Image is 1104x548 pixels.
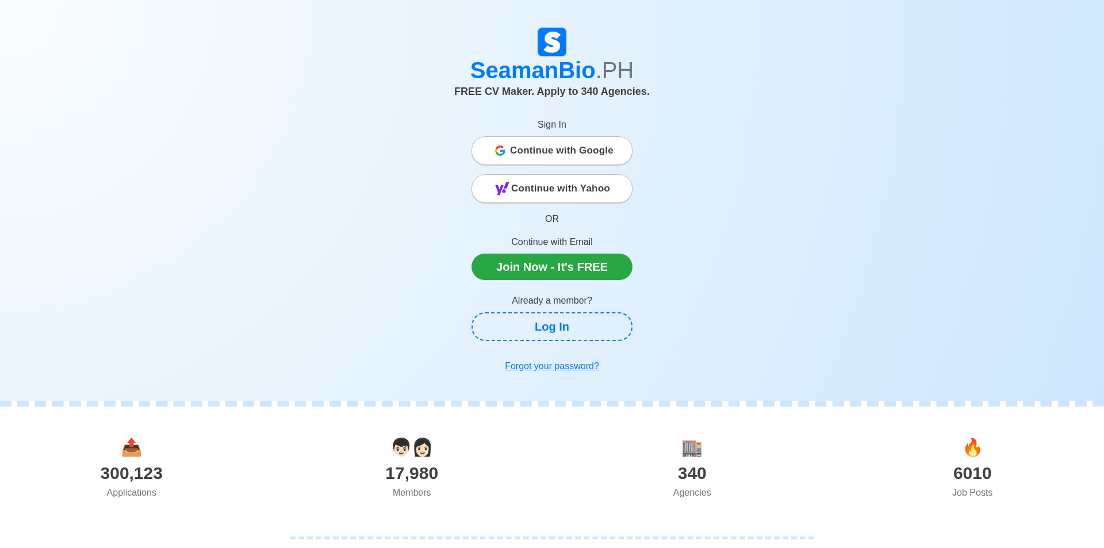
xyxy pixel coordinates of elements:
[505,361,599,371] u: Forgot your password?
[272,460,553,486] div: 17,980
[272,486,553,500] div: Members
[552,486,833,500] div: Agencies
[233,56,871,84] h1: SeamanBio
[511,177,610,200] span: Continue with Yahoo
[471,136,632,165] button: Continue with Google
[121,438,142,457] span: applications
[962,438,983,457] span: jobs
[471,235,632,249] p: Continue with Email
[552,460,833,486] div: 340
[538,28,566,56] img: Logo
[510,139,614,162] span: Continue with Google
[596,58,634,83] span: .PH
[454,86,650,97] span: FREE CV Maker. Apply to 340 Agencies.
[471,254,632,280] a: Join Now - It's FREE
[471,174,632,203] button: Continue with Yahoo
[471,355,632,378] a: Forgot your password?
[681,438,703,457] span: agencies
[390,438,433,457] span: users
[471,118,632,132] p: Sign In
[471,212,632,226] p: OR
[471,294,632,308] p: Already a member?
[471,312,632,341] a: Log In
